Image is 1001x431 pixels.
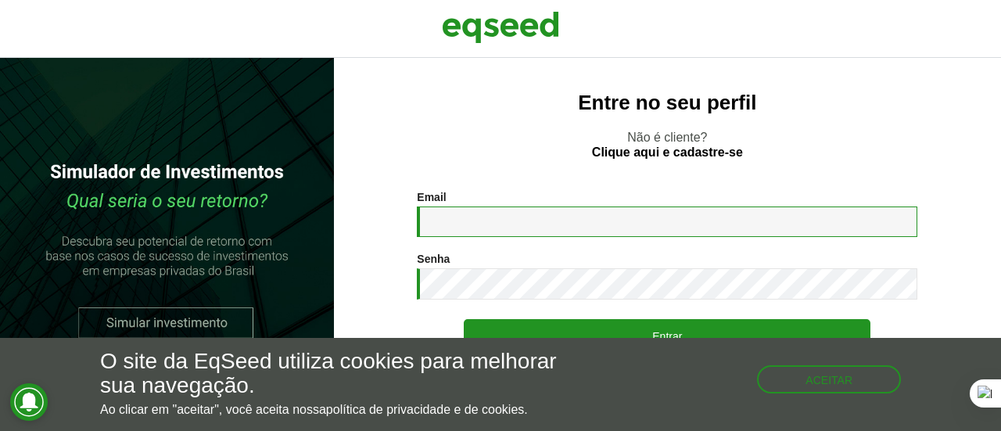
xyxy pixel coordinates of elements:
[100,402,580,417] p: Ao clicar em "aceitar", você aceita nossa .
[592,146,743,159] a: Clique aqui e cadastre-se
[417,253,450,264] label: Senha
[365,92,970,114] h2: Entre no seu perfil
[100,350,580,398] h5: O site da EqSeed utiliza cookies para melhorar sua navegação.
[442,8,559,47] img: EqSeed Logo
[417,192,446,203] label: Email
[464,319,870,352] button: Entrar
[757,365,901,393] button: Aceitar
[326,404,525,416] a: política de privacidade e de cookies
[365,130,970,160] p: Não é cliente?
